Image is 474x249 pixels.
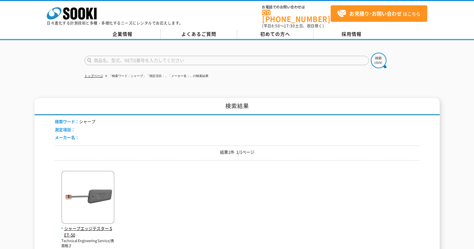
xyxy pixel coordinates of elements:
[55,134,79,140] span: メーカー名：
[104,73,208,79] li: 「検索ワード：シャープ」「測定項目：」「メーカー名：」の検索結果
[84,30,161,39] a: 企業情報
[314,30,390,39] a: 採用情報
[84,74,103,78] a: トップページ
[61,225,114,238] span: シャープエッジテスター SET-50
[35,98,440,115] h1: 検索結果
[55,149,419,156] p: 結果1件 1/1ページ
[161,30,237,39] a: よくあるご質問
[55,118,95,125] li: シャープ
[84,56,369,65] input: 商品名、型式、NETIS番号を入力してください
[331,5,427,22] a: お見積り･お問い合わせはこちら
[371,53,386,68] img: btn_search.png
[349,10,402,17] strong: お見積り･お問い合わせ
[55,118,79,124] span: 検索ワード：
[262,10,331,22] a: [PHONE_NUMBER]
[262,23,324,29] span: (平日 ～ 土日、祝日除く)
[47,21,183,25] p: 日々進化する計測技術と多種・多様化するニーズにレンタルでお応えします。
[61,238,114,249] p: Technical Engineering Service/表面粗さ
[61,219,114,238] a: シャープエッジテスター SET-50
[271,23,280,29] span: 8:50
[337,9,420,18] span: はこちら
[237,30,314,39] a: 初めての方へ
[61,171,114,225] img: SET-50
[262,5,331,9] span: お電話でのお問い合わせは
[260,31,290,37] span: 初めての方へ
[284,23,295,29] span: 17:30
[55,127,75,132] span: 測定項目：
